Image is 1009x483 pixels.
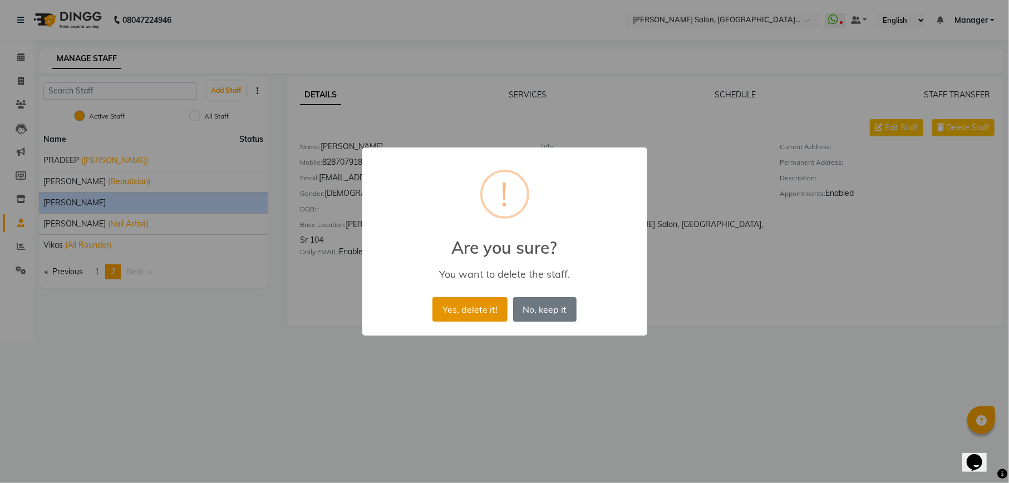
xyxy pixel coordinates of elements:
[432,297,507,322] button: Yes, delete it!
[501,172,509,216] div: !
[378,268,631,280] div: You want to delete the staff.
[362,224,647,258] h2: Are you sure?
[513,297,577,322] button: No, keep it
[962,438,998,472] iframe: chat widget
